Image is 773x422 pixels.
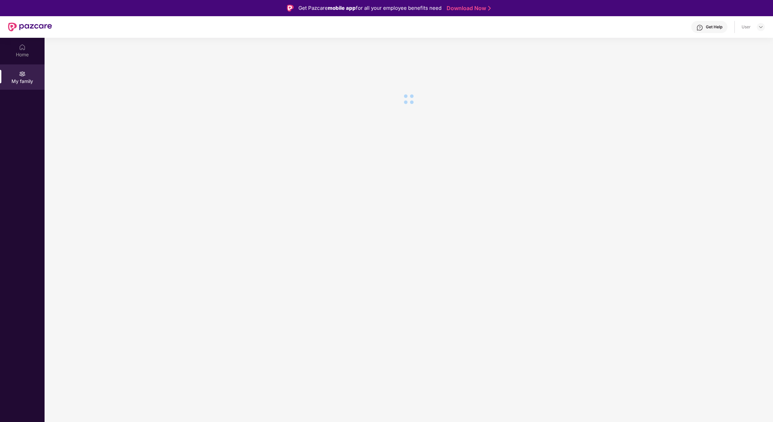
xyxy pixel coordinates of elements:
[8,23,52,31] img: New Pazcare Logo
[696,24,703,31] img: svg+xml;base64,PHN2ZyBpZD0iSGVscC0zMngzMiIgeG1sbnM9Imh0dHA6Ly93d3cudzMub3JnLzIwMDAvc3ZnIiB3aWR0aD...
[447,5,489,12] a: Download Now
[19,44,26,51] img: svg+xml;base64,PHN2ZyBpZD0iSG9tZSIgeG1sbnM9Imh0dHA6Ly93d3cudzMub3JnLzIwMDAvc3ZnIiB3aWR0aD0iMjAiIG...
[488,5,491,12] img: Stroke
[758,24,764,30] img: svg+xml;base64,PHN2ZyBpZD0iRHJvcGRvd24tMzJ4MzIiIHhtbG5zPSJodHRwOi8vd3d3LnczLm9yZy8yMDAwL3N2ZyIgd2...
[742,24,751,30] div: User
[298,4,442,12] div: Get Pazcare for all your employee benefits need
[328,5,356,11] strong: mobile app
[19,71,26,77] img: svg+xml;base64,PHN2ZyB3aWR0aD0iMjAiIGhlaWdodD0iMjAiIHZpZXdCb3g9IjAgMCAyMCAyMCIgZmlsbD0ibm9uZSIgeG...
[287,5,294,11] img: Logo
[706,24,722,30] div: Get Help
